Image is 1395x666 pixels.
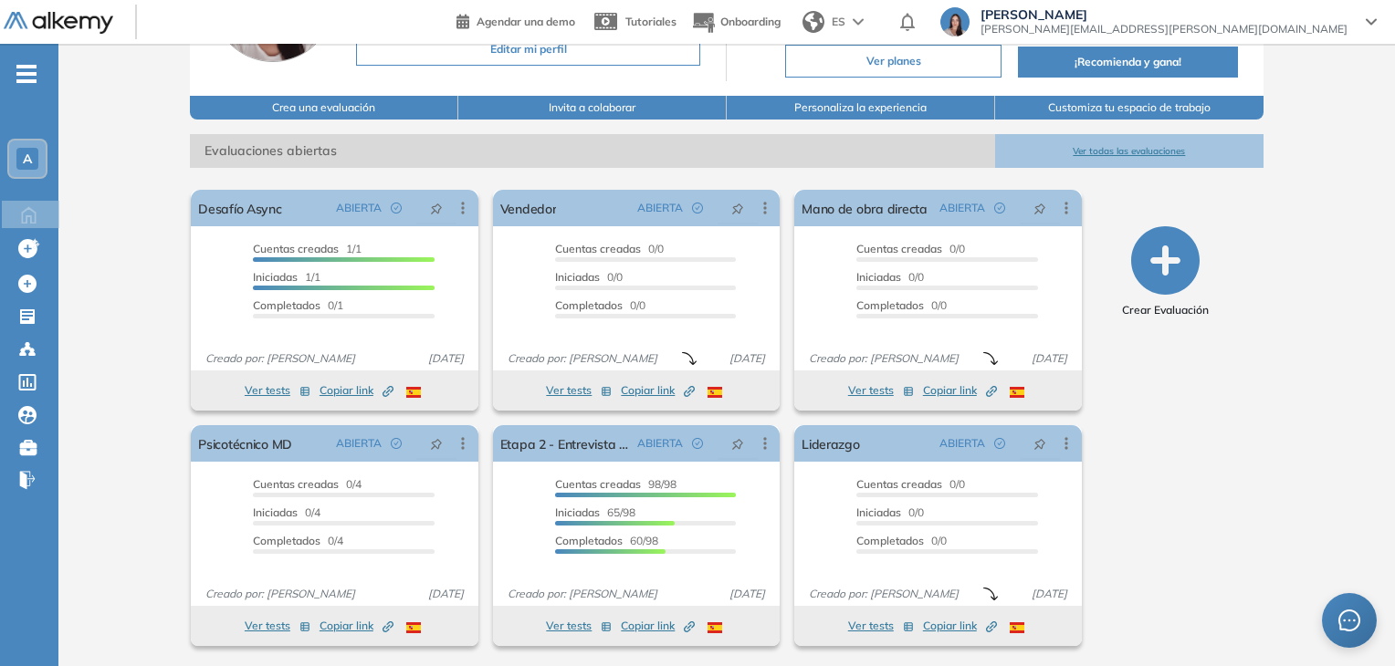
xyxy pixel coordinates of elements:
[253,505,298,519] span: Iniciadas
[253,477,362,491] span: 0/4
[1122,226,1209,318] button: Crear Evaluación
[555,298,623,312] span: Completados
[856,534,947,547] span: 0/0
[856,477,942,491] span: Cuentas creadas
[692,203,703,213] span: check-circle
[923,380,997,401] button: Copiar link
[198,425,292,462] a: Psicotécnico MD
[621,382,695,399] span: Copiar link
[253,298,343,312] span: 0/1
[802,11,824,33] img: world
[722,586,772,602] span: [DATE]
[637,435,683,452] span: ABIERTA
[245,615,310,637] button: Ver tests
[856,298,924,312] span: Completados
[458,96,727,120] button: Invita a colaborar
[1020,193,1060,223] button: pushpin
[198,190,282,226] a: Desafío Async
[856,298,947,312] span: 0/0
[555,505,635,519] span: 65/98
[555,477,677,491] span: 98/98
[856,242,942,255] span: Cuentas creadas
[555,242,664,255] span: 0/0
[190,96,458,120] button: Crea una evaluación
[500,190,557,226] a: Vendedor
[555,242,641,255] span: Cuentas creadas
[253,270,298,284] span: Iniciadas
[727,96,995,120] button: Personaliza la experiencia
[500,586,665,602] span: Creado por: [PERSON_NAME]
[1033,436,1046,451] span: pushpin
[320,380,393,401] button: Copiar link
[336,435,382,452] span: ABIERTA
[421,586,471,602] span: [DATE]
[4,12,113,35] img: Logo
[856,534,924,547] span: Completados
[456,9,575,31] a: Agendar una demo
[923,618,997,634] span: Copiar link
[722,350,772,367] span: [DATE]
[1033,201,1046,215] span: pushpin
[720,15,781,28] span: Onboarding
[416,193,456,223] button: pushpin
[939,435,985,452] span: ABIERTA
[802,350,966,367] span: Creado por: [PERSON_NAME]
[1024,586,1075,602] span: [DATE]
[708,387,722,398] img: ESP
[856,505,901,519] span: Iniciadas
[430,201,443,215] span: pushpin
[856,270,901,284] span: Iniciadas
[253,242,362,255] span: 1/1
[555,270,600,284] span: Iniciadas
[1018,47,1237,78] button: ¡Recomienda y gana!
[637,200,683,216] span: ABIERTA
[421,350,471,367] span: [DATE]
[391,203,402,213] span: check-circle
[546,615,612,637] button: Ver tests
[718,429,758,458] button: pushpin
[731,201,744,215] span: pushpin
[500,350,665,367] span: Creado por: [PERSON_NAME]
[785,45,1002,78] button: Ver planes
[546,380,612,401] button: Ver tests
[555,477,641,491] span: Cuentas creadas
[253,534,320,547] span: Completados
[500,425,630,462] a: Etapa 2 - Entrevista Agente AI
[856,270,924,284] span: 0/0
[555,270,623,284] span: 0/0
[1010,387,1024,398] img: ESP
[856,505,924,519] span: 0/0
[995,96,1264,120] button: Customiza tu espacio de trabajo
[430,436,443,451] span: pushpin
[555,505,600,519] span: Iniciadas
[923,615,997,637] button: Copiar link
[708,622,722,633] img: ESP
[406,622,421,633] img: ESP
[1010,622,1024,633] img: ESP
[621,380,695,401] button: Copiar link
[856,477,965,491] span: 0/0
[253,298,320,312] span: Completados
[320,382,393,399] span: Copiar link
[856,242,965,255] span: 0/0
[555,534,623,547] span: Completados
[23,151,32,166] span: A
[555,534,658,547] span: 60/98
[923,382,997,399] span: Copiar link
[477,15,575,28] span: Agendar una demo
[253,534,343,547] span: 0/4
[190,134,995,168] span: Evaluaciones abiertas
[691,3,781,42] button: Onboarding
[555,298,645,312] span: 0/0
[731,436,744,451] span: pushpin
[718,193,758,223] button: pushpin
[939,200,985,216] span: ABIERTA
[1122,302,1209,318] span: Crear Evaluación
[253,505,320,519] span: 0/4
[253,242,339,255] span: Cuentas creadas
[621,618,695,634] span: Copiar link
[320,618,393,634] span: Copiar link
[245,380,310,401] button: Ver tests
[848,615,914,637] button: Ver tests
[625,15,677,28] span: Tutoriales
